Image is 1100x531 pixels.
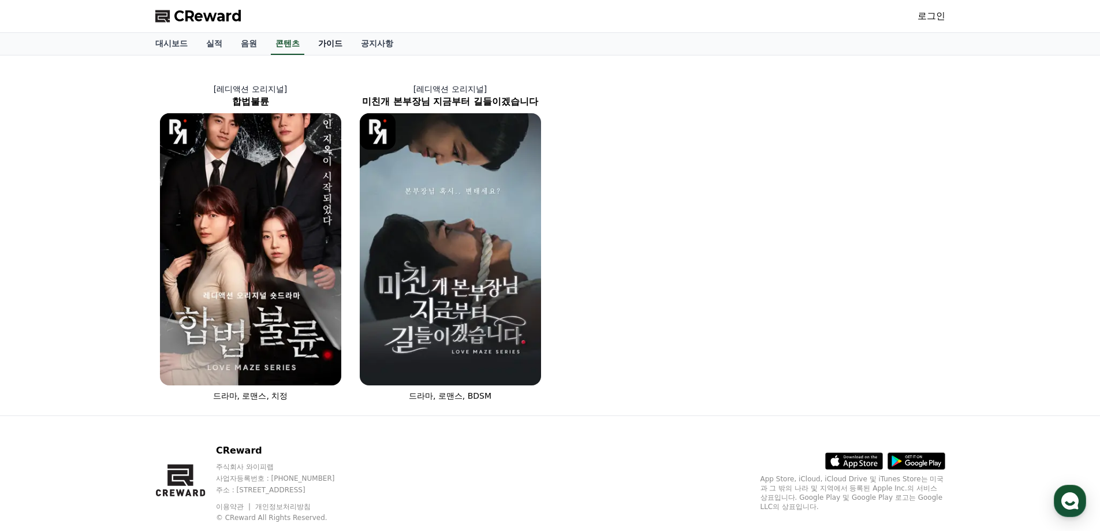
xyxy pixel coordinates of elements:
span: 설정 [178,384,192,393]
span: 홈 [36,384,43,393]
span: 드라마, 로맨스, 치정 [213,391,288,400]
span: CReward [174,7,242,25]
a: 가이드 [309,33,352,55]
img: 미친개 본부장님 지금부터 길들이겠습니다 [360,113,541,385]
p: App Store, iCloud, iCloud Drive 및 iTunes Store는 미국과 그 밖의 나라 및 지역에서 등록된 Apple Inc.의 서비스 상표입니다. Goo... [760,474,945,511]
a: 로그인 [918,9,945,23]
a: 실적 [197,33,232,55]
a: 콘텐츠 [271,33,304,55]
a: 공지사항 [352,33,402,55]
a: 대시보드 [146,33,197,55]
a: 홈 [3,366,76,395]
a: [레디액션 오리지널] 합법불륜 합법불륜 [object Object] Logo 드라마, 로맨스, 치정 [151,74,350,411]
a: 개인정보처리방침 [255,503,311,511]
a: 설정 [149,366,222,395]
img: 합법불륜 [160,113,341,385]
p: © CReward All Rights Reserved. [216,513,357,522]
span: 대화 [106,384,120,393]
a: [레디액션 오리지널] 미친개 본부장님 지금부터 길들이겠습니다 미친개 본부장님 지금부터 길들이겠습니다 [object Object] Logo 드라마, 로맨스, BDSM [350,74,550,411]
p: [레디액션 오리지널] [151,83,350,95]
img: [object Object] Logo [160,113,196,150]
a: 이용약관 [216,503,252,511]
a: CReward [155,7,242,25]
h2: 합법불륜 [151,95,350,109]
a: 대화 [76,366,149,395]
p: 주소 : [STREET_ADDRESS] [216,485,357,495]
p: 사업자등록번호 : [PHONE_NUMBER] [216,474,357,483]
a: 음원 [232,33,266,55]
p: 주식회사 와이피랩 [216,462,357,471]
img: [object Object] Logo [360,113,396,150]
p: [레디액션 오리지널] [350,83,550,95]
span: 드라마, 로맨스, BDSM [409,391,491,400]
h2: 미친개 본부장님 지금부터 길들이겠습니다 [350,95,550,109]
p: CReward [216,444,357,458]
